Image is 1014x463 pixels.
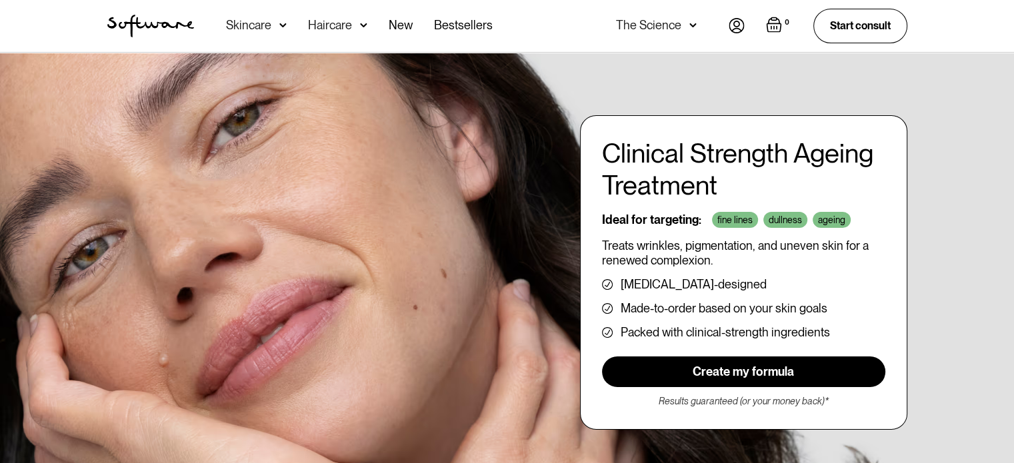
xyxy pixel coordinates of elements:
[602,326,885,339] li: Packed with clinical-strength ingredients
[602,213,701,227] p: Ideal for targeting:
[602,238,885,267] p: Treats wrinkles, pigmentation, and uneven skin for a renewed complexion.
[712,212,758,228] div: fine lines
[689,19,697,32] img: arrow down
[279,19,287,32] img: arrow down
[107,15,194,37] img: Software Logo
[766,17,792,35] a: Open empty cart
[659,396,829,406] em: Results guaranteed (or your money back)*
[763,212,807,228] div: dullness
[602,302,885,315] li: Made-to-order based on your skin goals
[813,212,851,228] div: ageing
[813,9,907,43] a: Start consult
[360,19,367,32] img: arrow down
[602,137,885,201] h1: Clinical Strength Ageing Treatment
[308,19,352,32] div: Haircare
[602,278,885,291] li: [MEDICAL_DATA]-designed
[616,19,681,32] div: The Science
[226,19,271,32] div: Skincare
[107,15,194,37] a: home
[602,356,885,387] a: Create my formula
[782,17,792,29] div: 0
